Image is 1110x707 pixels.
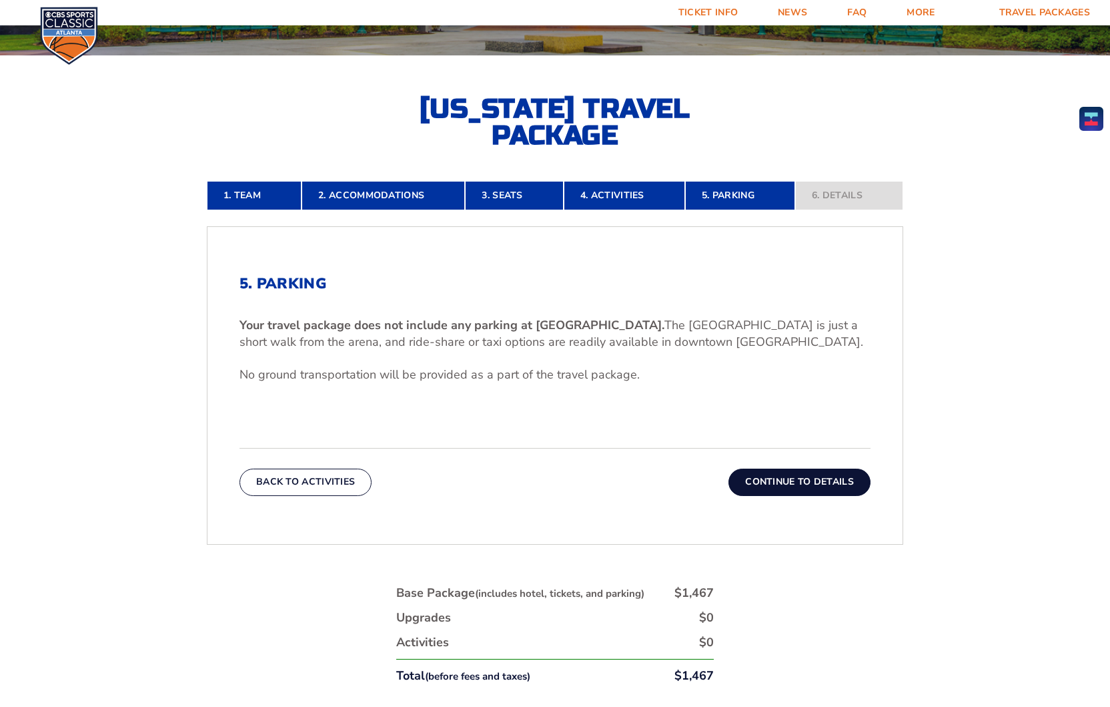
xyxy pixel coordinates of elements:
h2: 5. Parking [239,275,871,292]
small: (before fees and taxes) [425,670,530,683]
div: $0 [699,610,714,626]
b: Your travel package does not include any parking at [GEOGRAPHIC_DATA]. [239,317,664,333]
button: Continue To Details [728,469,871,495]
a: 1. Team [207,181,302,210]
div: Total [396,668,530,684]
small: (includes hotel, tickets, and parking) [475,587,644,600]
div: $1,467 [674,668,714,684]
div: Base Package [396,585,644,602]
a: 4. Activities [564,181,685,210]
button: Back To Activities [239,469,372,495]
img: CBS Sports Classic [40,7,98,65]
div: Upgrades [396,610,451,626]
a: 3. Seats [465,181,563,210]
p: The [GEOGRAPHIC_DATA] is just a short walk from the arena, and ride-share or taxi options are rea... [239,317,871,350]
a: 2. Accommodations [302,181,465,210]
div: $1,467 [674,585,714,602]
h2: [US_STATE] Travel Package [408,95,702,149]
div: Activities [396,634,449,651]
div: $0 [699,634,714,651]
p: No ground transportation will be provided as a part of the travel package. [239,367,871,383]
